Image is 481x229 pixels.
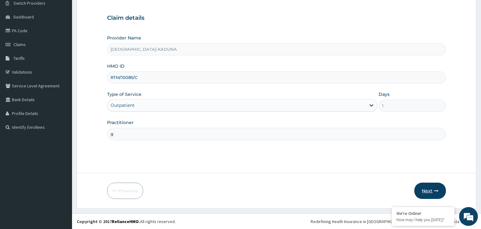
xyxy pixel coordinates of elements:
[112,219,139,224] a: RelianceHMO
[379,91,390,97] label: Days
[107,15,446,22] h3: Claim details
[107,35,141,41] label: Provider Name
[107,91,142,97] label: Type of Service
[107,71,446,84] input: Enter HMO ID
[13,0,45,6] span: Switch Providers
[13,55,25,61] span: Tariffs
[107,119,134,126] label: Practitioner
[396,217,450,222] p: How may I help you today?
[107,128,446,140] input: Enter Name
[414,183,446,199] button: Next
[107,183,143,199] button: Previous
[77,219,140,224] strong: Copyright © 2017 .
[107,63,125,69] label: HMO ID
[396,211,450,216] div: We're Online!
[13,42,26,47] span: Claims
[311,218,476,225] div: Redefining Heath Insurance in [GEOGRAPHIC_DATA] using Telemedicine and Data Science!
[111,102,135,108] div: Outpatient
[13,14,34,20] span: Dashboard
